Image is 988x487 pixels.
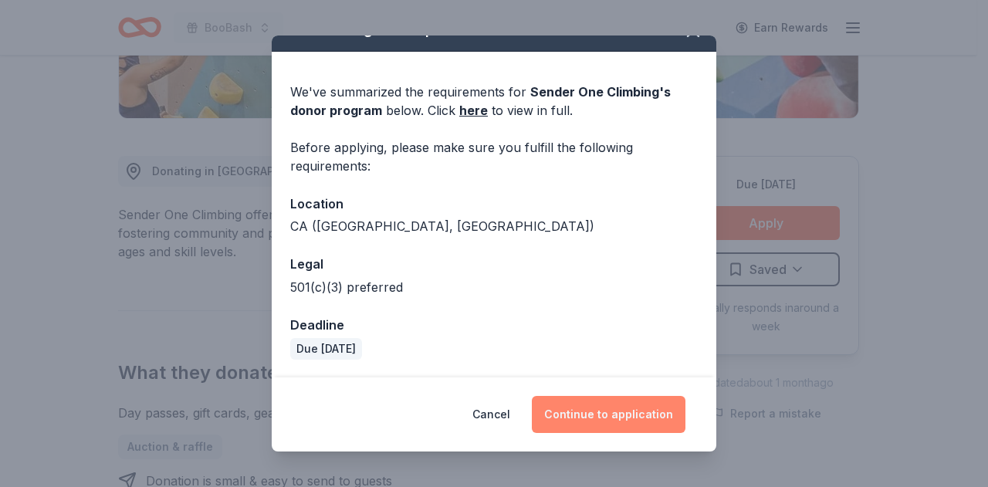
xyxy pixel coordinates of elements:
div: Deadline [290,315,698,335]
div: We've summarized the requirements for below. Click to view in full. [290,83,698,120]
div: Legal [290,254,698,274]
button: Continue to application [532,396,685,433]
div: 501(c)(3) preferred [290,278,698,296]
div: Due [DATE] [290,338,362,360]
button: Cancel [472,396,510,433]
div: Location [290,194,698,214]
a: here [459,101,488,120]
div: CA ([GEOGRAPHIC_DATA], [GEOGRAPHIC_DATA]) [290,217,698,235]
div: Before applying, please make sure you fulfill the following requirements: [290,138,698,175]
